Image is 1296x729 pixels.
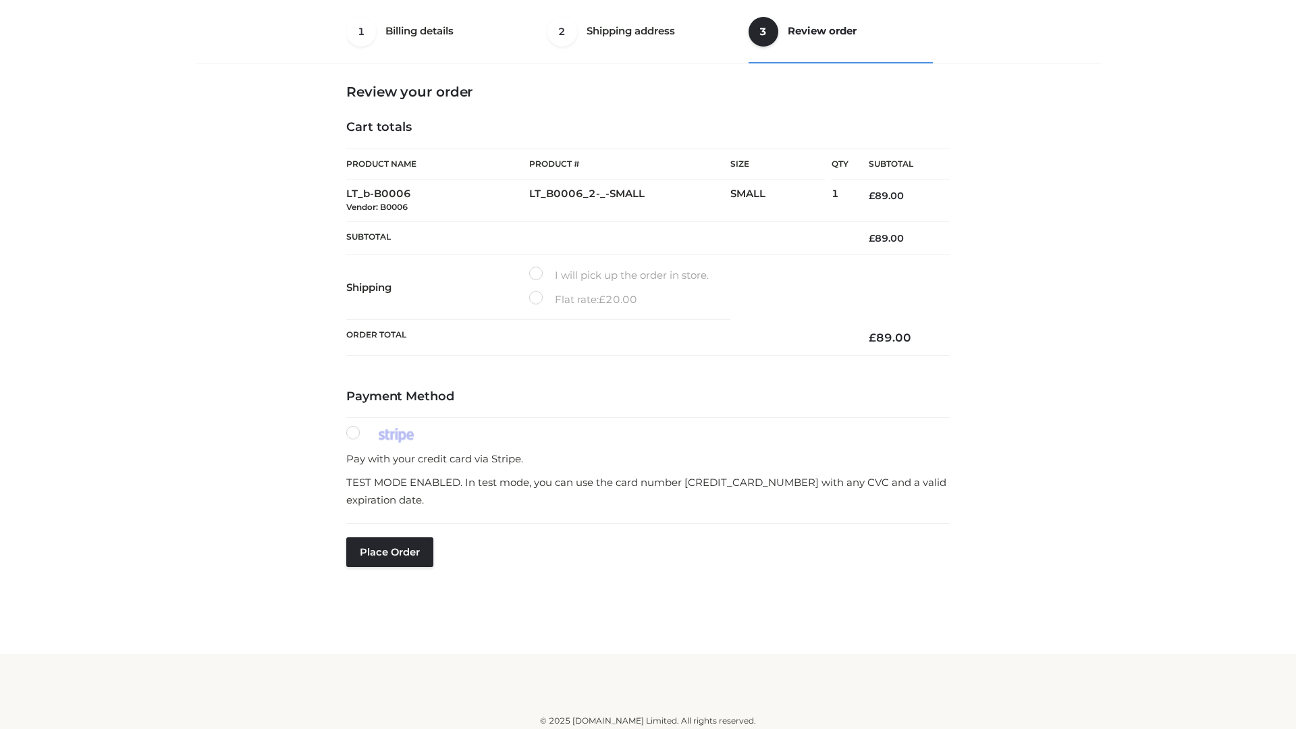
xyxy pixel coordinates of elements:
th: Product # [529,148,730,180]
th: Order Total [346,320,848,356]
th: Size [730,149,825,180]
button: Place order [346,537,433,567]
td: SMALL [730,180,832,222]
th: Product Name [346,148,529,180]
th: Qty [832,148,848,180]
small: Vendor: B0006 [346,202,408,212]
td: LT_b-B0006 [346,180,529,222]
bdi: 89.00 [869,331,911,344]
th: Shipping [346,255,529,320]
th: Subtotal [848,149,950,180]
span: £ [599,293,605,306]
td: 1 [832,180,848,222]
label: I will pick up the order in store. [529,267,709,284]
span: £ [869,190,875,202]
td: LT_B0006_2-_-SMALL [529,180,730,222]
label: Flat rate: [529,291,637,308]
bdi: 89.00 [869,232,904,244]
h3: Review your order [346,84,950,100]
p: Pay with your credit card via Stripe. [346,450,950,468]
th: Subtotal [346,221,848,254]
h4: Payment Method [346,389,950,404]
div: © 2025 [DOMAIN_NAME] Limited. All rights reserved. [200,714,1096,728]
span: £ [869,232,875,244]
p: TEST MODE ENABLED. In test mode, you can use the card number [CREDIT_CARD_NUMBER] with any CVC an... [346,474,950,508]
h4: Cart totals [346,120,950,135]
bdi: 20.00 [599,293,637,306]
span: £ [869,331,876,344]
bdi: 89.00 [869,190,904,202]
